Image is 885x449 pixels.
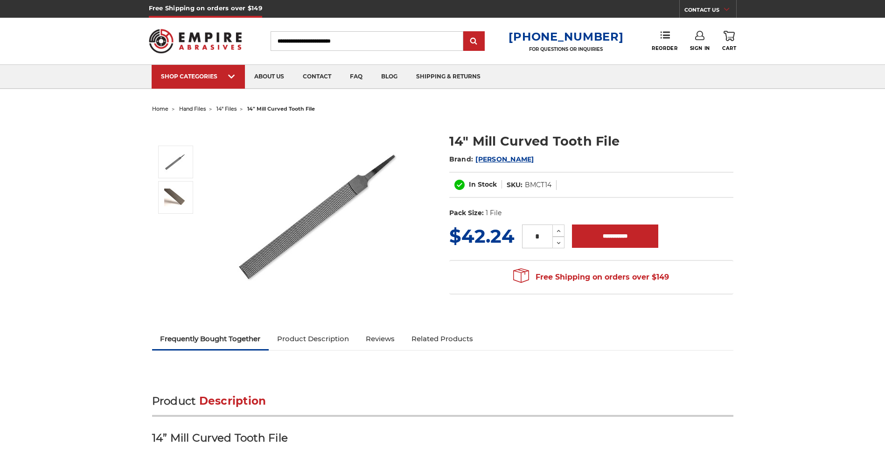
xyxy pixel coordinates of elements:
a: CONTACT US [684,5,736,18]
p: FOR QUESTIONS OR INQUIRIES [509,46,623,52]
a: Reviews [357,329,403,349]
a: 14" files [216,105,237,112]
span: Sign In [690,45,710,51]
dd: 1 File [486,208,502,218]
span: Product [152,394,196,407]
a: Related Products [403,329,481,349]
a: hand files [179,105,206,112]
img: 14" Mill Curved Tooth File with Tang, Tip [164,189,188,206]
img: Empire Abrasives [149,23,242,59]
dd: BMCT14 [525,180,551,190]
span: 14" mill curved tooth file [247,105,315,112]
a: Product Description [269,329,357,349]
span: $42.24 [449,224,515,247]
a: Cart [722,31,736,51]
input: Submit [465,32,483,51]
h1: 14" Mill Curved Tooth File [449,132,733,150]
span: 14” Mill Curved Tooth File [152,431,288,444]
img: 14" Mill Curved Tooth File with Tang [164,150,188,174]
a: blog [372,65,407,89]
span: Reorder [652,45,677,51]
img: 14" Mill Curved Tooth File with Tang [232,122,418,309]
a: [PHONE_NUMBER] [509,30,623,43]
a: shipping & returns [407,65,490,89]
span: Free Shipping on orders over $149 [513,268,669,287]
span: In Stock [469,180,497,189]
span: Cart [722,45,736,51]
dt: Pack Size: [449,208,484,218]
span: Brand: [449,155,474,163]
div: SHOP CATEGORIES [161,73,236,80]
dt: SKU: [507,180,523,190]
a: Frequently Bought Together [152,329,269,349]
a: contact [293,65,341,89]
a: faq [341,65,372,89]
a: home [152,105,168,112]
span: Description [199,394,266,407]
a: about us [245,65,293,89]
a: Reorder [652,31,677,51]
a: [PERSON_NAME] [475,155,534,163]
